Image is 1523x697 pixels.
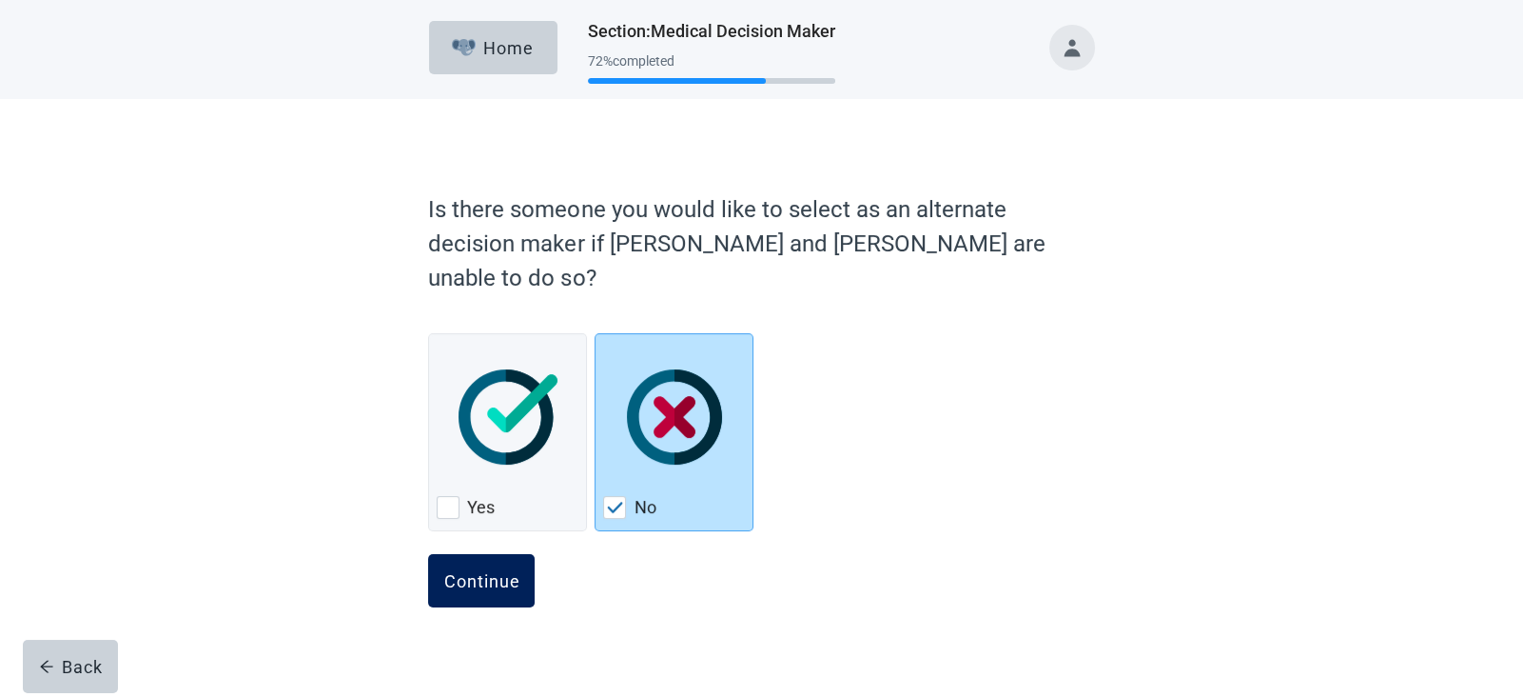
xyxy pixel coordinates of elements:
[23,640,118,693] button: arrow-leftBack
[588,53,835,69] div: 72 % completed
[467,496,495,519] label: Yes
[452,39,476,56] img: Elephant
[39,657,103,676] div: Back
[428,554,535,607] button: Continue
[595,333,753,531] div: No, checkbox, checked
[428,192,1084,295] label: Is there someone you would like to select as an alternate decision maker if [PERSON_NAME] and [PE...
[634,496,655,519] label: No
[443,571,519,590] div: Continue
[588,18,835,45] h1: Section : Medical Decision Maker
[39,659,54,674] span: arrow-left
[588,46,835,92] div: Progress section
[428,333,587,531] div: Yes, checkbox, not checked
[452,38,534,57] div: Home
[429,21,557,74] button: ElephantHome
[1049,25,1095,70] button: Toggle account menu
